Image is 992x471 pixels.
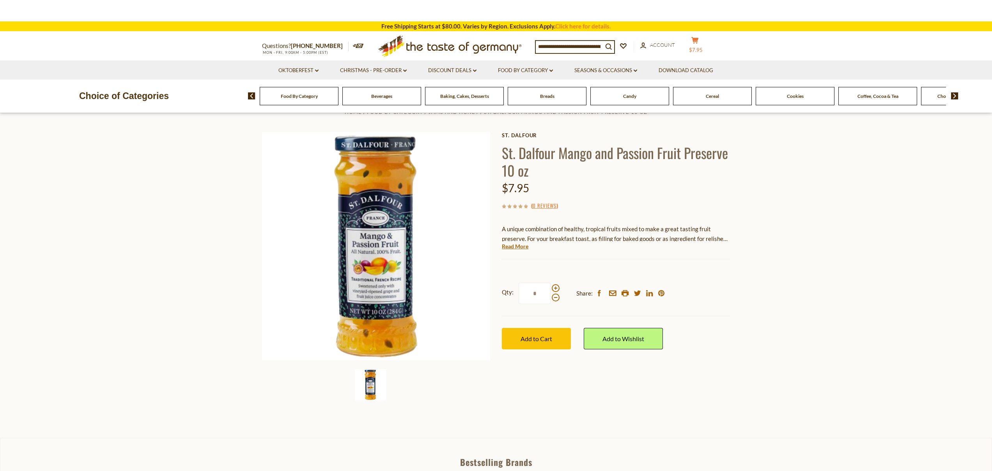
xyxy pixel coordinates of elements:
[502,328,571,349] button: Add to Cart
[502,224,730,244] p: A unique combination of healthy, tropical fruits mixed to make a great tasting fruit preserve. Fo...
[498,66,553,75] a: Food By Category
[428,66,477,75] a: Discount Deals
[576,289,593,298] span: Share:
[340,66,407,75] a: Christmas - PRE-ORDER
[502,243,528,250] a: Read More
[857,93,898,99] a: Coffee, Cocoa & Tea
[584,328,663,349] a: Add to Wishlist
[0,458,992,466] div: Bestselling Brands
[262,132,490,360] img: St. Dalfour Mango and Passion Fruit Preserve 10 oz
[519,283,551,304] input: Qty:
[683,37,707,56] button: $7.95
[502,181,529,195] span: $7.95
[650,42,675,48] span: Account
[355,369,386,400] img: St. Dalfour Mango and Passion Fruit Preserve 10 oz
[540,93,554,99] a: Breads
[502,132,730,138] a: St. Dalfour
[502,287,514,297] strong: Qty:
[262,50,328,55] span: MON - FRI, 9:00AM - 5:00PM (EST)
[521,335,552,342] span: Add to Cart
[706,93,719,99] a: Cereal
[574,66,637,75] a: Seasons & Occasions
[440,93,489,99] a: Baking, Cakes, Desserts
[248,92,255,99] img: previous arrow
[787,93,804,99] a: Cookies
[502,144,730,179] h1: St. Dalfour Mango and Passion Fruit Preserve 10 oz
[659,66,713,75] a: Download Catalog
[371,93,392,99] a: Beverages
[937,93,984,99] a: Chocolate & Marzipan
[689,47,703,53] span: $7.95
[555,23,611,30] a: Click here for details.
[951,92,958,99] img: next arrow
[531,202,558,209] span: ( )
[281,93,318,99] a: Food By Category
[262,41,349,51] p: Questions?
[533,202,556,210] a: 0 Reviews
[291,42,343,49] a: [PHONE_NUMBER]
[623,93,636,99] a: Candy
[640,41,675,50] a: Account
[278,66,319,75] a: Oktoberfest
